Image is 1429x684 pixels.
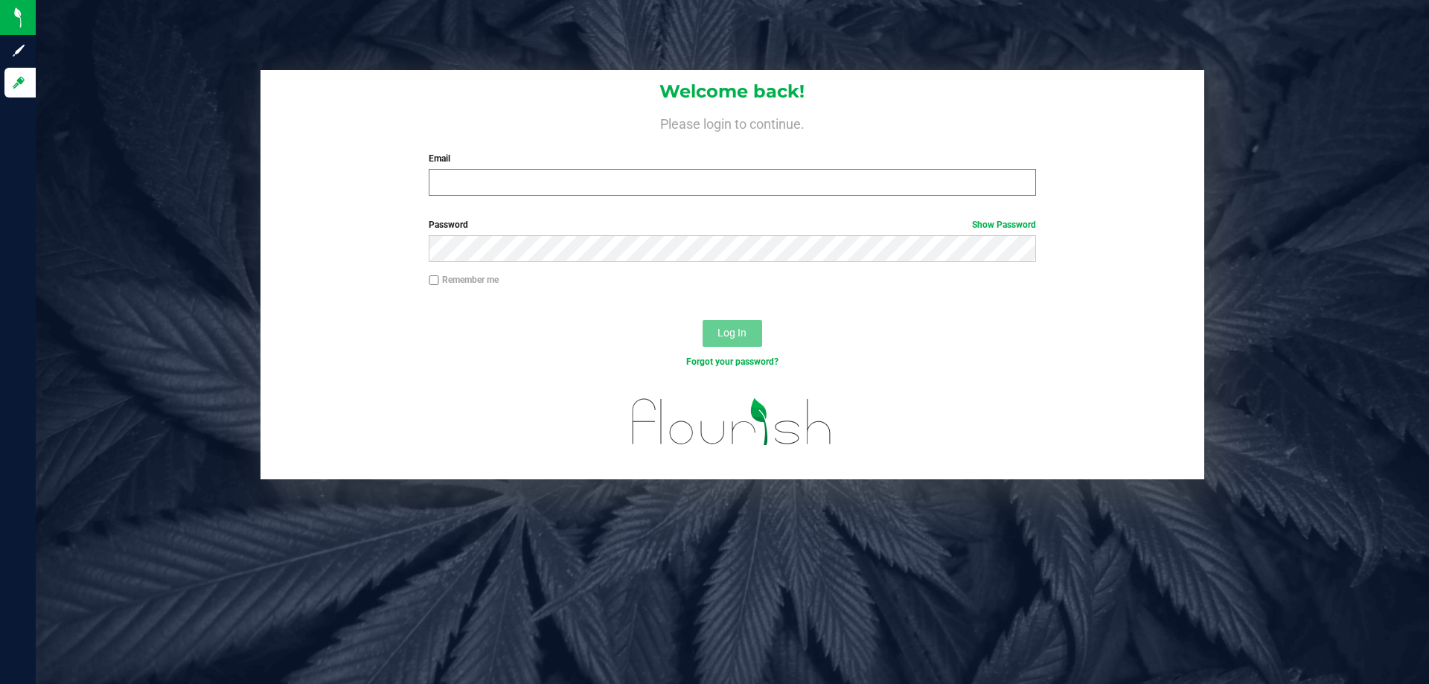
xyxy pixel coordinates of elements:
[260,82,1204,101] h1: Welcome back!
[614,384,850,460] img: flourish_logo.svg
[429,273,499,287] label: Remember me
[429,152,1035,165] label: Email
[717,327,747,339] span: Log In
[11,43,26,58] inline-svg: Sign up
[429,275,439,286] input: Remember me
[972,220,1036,230] a: Show Password
[686,357,779,367] a: Forgot your password?
[260,113,1204,131] h4: Please login to continue.
[429,220,468,230] span: Password
[11,75,26,90] inline-svg: Log in
[703,320,762,347] button: Log In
